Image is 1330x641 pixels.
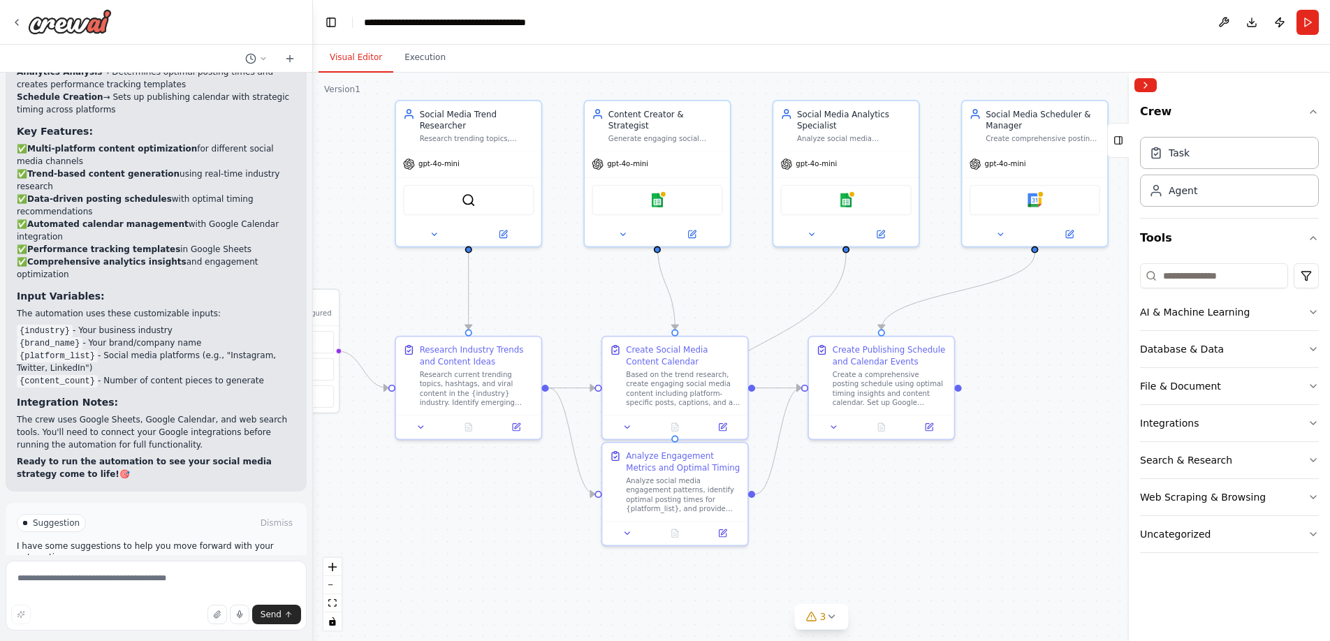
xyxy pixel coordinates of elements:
button: Open in side panel [469,227,536,241]
p: I have some suggestions to help you move forward with your automation. [17,540,295,563]
div: Task [1169,146,1190,160]
strong: Schedule Creation [17,92,103,102]
button: toggle interactivity [323,612,342,631]
div: Agent [1169,184,1197,198]
div: Social Media Analytics SpecialistAnalyze social media engagement metrics, identify optimal postin... [773,100,920,247]
button: Open in side panel [659,227,725,241]
button: Switch to previous chat [240,50,273,67]
button: Open in side panel [496,420,536,434]
button: Open in side panel [1036,227,1102,241]
g: Edge from 1915fce6-3188-4ed3-a5bc-655d9d589a3c to 94e2c2e2-305c-4365-a5f6-ef9a9ca73390 [462,253,474,330]
span: gpt-4o-mini [607,159,648,169]
button: Start a new chat [279,50,301,67]
span: Send [261,609,282,620]
div: Create Social Media Content CalendarBased on the trend research, create engaging social media con... [601,336,749,440]
button: Click to speak your automation idea [230,605,249,624]
div: Database & Data [1140,342,1224,356]
button: Search & Research [1140,442,1319,478]
h3: Triggers [252,297,332,309]
div: Create comprehensive posting schedules, coordinate content across {platform_list} platforms, and ... [986,134,1100,144]
button: Send [252,605,301,624]
g: Edge from 94e2c2e2-305c-4365-a5f6-ef9a9ca73390 to fcfd33ee-2470-4b47-8e58-ce75e68afd81 [549,382,595,500]
button: fit view [323,594,342,612]
li: → Determines optimal posting times and creates performance tracking templates [17,66,295,91]
li: ✅ with optimal timing recommendations [17,193,295,218]
button: Collapse right sidebar [1134,78,1157,92]
button: Improve this prompt [11,605,31,624]
span: gpt-4o-mini [985,159,1026,169]
img: Logo [28,9,112,34]
button: No output available [856,420,906,434]
strong: Automated calendar management [27,219,189,229]
button: Hide left sidebar [321,13,341,32]
code: {content_count} [17,375,98,388]
button: Web Scraping & Browsing [1140,479,1319,515]
div: TriggersNo triggers configured [218,288,340,413]
div: Content Creator & StrategistGenerate engaging social media content including posts, captions, and... [583,100,731,247]
button: zoom in [323,558,342,576]
button: No output available [650,526,700,540]
strong: Performance tracking templates [27,244,180,254]
li: ✅ in Google Sheets [17,243,295,256]
p: The automation uses these customizable inputs: [17,307,295,320]
button: zoom out [323,576,342,594]
button: File & Document [1140,368,1319,404]
li: ✅ and engagement optimization [17,256,295,281]
li: - Social media platforms (e.g., "Instagram, Twitter, LinkedIn") [17,349,295,374]
button: Visual Editor [319,43,393,73]
g: Edge from 485182b1-245a-4575-915a-2e1eafa8e46e to 0ce1e796-7baf-4464-a932-4492a4dd2e0d [755,382,801,394]
button: Database & Data [1140,331,1319,367]
div: Social Media Scheduler & ManagerCreate comprehensive posting schedules, coordinate content across... [961,100,1109,247]
button: Tools [1140,219,1319,258]
img: Google sheets [839,193,853,207]
div: Analyze Engagement Metrics and Optimal TimingAnalyze social media engagement patterns, identify o... [601,442,749,546]
img: SerperDevTool [462,193,476,207]
li: - Your brand/company name [17,337,295,349]
button: Uncategorized [1140,516,1319,552]
button: Execution [393,43,457,73]
g: Edge from triggers to 94e2c2e2-305c-4365-a5f6-ef9a9ca73390 [337,345,388,394]
div: Social Media Trend ResearcherResearch trending topics, hashtags, and content ideas in the {indust... [395,100,542,247]
div: Integrations [1140,416,1199,430]
div: Create Social Media Content Calendar [626,344,740,368]
code: {brand_name} [17,337,82,350]
div: Generate engaging social media content including posts, captions, and content calendars for {plat... [608,134,723,144]
div: Social Media Trend Researcher [420,108,534,132]
div: Search & Research [1140,453,1232,467]
div: Analyze Engagement Metrics and Optimal Timing [626,450,740,474]
code: {industry} [17,325,73,337]
button: Open in side panel [702,526,743,540]
strong: Trend-based content generation [27,169,180,179]
img: Google calendar [1028,193,1042,207]
strong: Ready to run the automation to see your social media strategy come to life! [17,457,272,479]
li: - Number of content pieces to generate [17,374,295,387]
button: Upload files [207,605,227,624]
li: - Your business industry [17,324,295,337]
button: Dismiss [258,516,295,530]
div: Uncategorized [1140,527,1211,541]
nav: breadcrumb [364,15,573,29]
span: gpt-4o-mini [418,159,460,169]
strong: Input Variables: [17,290,105,302]
div: File & Document [1140,379,1221,393]
div: Research Industry Trends and Content Ideas [420,344,534,368]
button: 3 [795,604,849,630]
div: Based on the trend research, create engaging social media content including platform-specific pos... [626,370,740,408]
button: Integrations [1140,405,1319,441]
div: Version 1 [324,84,360,95]
div: Content Creator & Strategist [608,108,723,132]
p: 🎯 [17,455,295,480]
div: React Flow controls [323,558,342,631]
button: Crew [1140,98,1319,131]
div: Crew [1140,131,1319,218]
button: No output available [444,420,493,434]
li: ✅ with Google Calendar integration [17,218,295,243]
div: Research trending topics, hashtags, and content ideas in the {industry} industry to inform social... [420,134,534,144]
div: Web Scraping & Browsing [1140,490,1266,504]
g: Edge from ec93d3e0-b738-444d-a950-317d891d7271 to 485182b1-245a-4575-915a-2e1eafa8e46e [651,242,680,330]
span: gpt-4o-mini [796,159,837,169]
button: Open in side panel [909,420,949,434]
div: Research current trending topics, hashtags, and viral content in the {industry} industry. Identif... [420,370,534,408]
div: Create Publishing Schedule and Calendar EventsCreate a comprehensive posting schedule using optim... [807,336,955,440]
div: Analyze social media engagement metrics, identify optimal posting times, and provide data-driven ... [797,134,912,144]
